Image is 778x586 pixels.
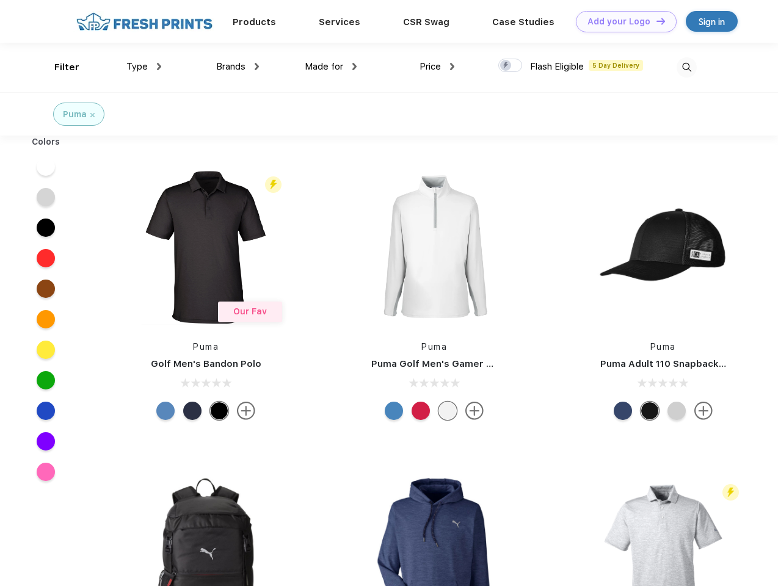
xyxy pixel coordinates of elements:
img: more.svg [465,402,484,420]
img: flash_active_toggle.svg [722,484,739,501]
span: Brands [216,61,245,72]
div: Bright Cobalt [385,402,403,420]
div: Bright White [438,402,457,420]
div: Colors [23,136,70,148]
img: DT [656,18,665,24]
img: dropdown.png [255,63,259,70]
span: Made for [305,61,343,72]
a: Puma [421,342,447,352]
img: flash_active_toggle.svg [265,176,282,193]
div: Filter [54,60,79,74]
img: dropdown.png [352,63,357,70]
a: Golf Men's Bandon Polo [151,358,261,369]
span: Price [420,61,441,72]
img: func=resize&h=266 [582,166,744,328]
div: Peacoat with Qut Shd [614,402,632,420]
span: Flash Eligible [530,61,584,72]
a: Puma [193,342,219,352]
div: Add your Logo [587,16,650,27]
a: Products [233,16,276,27]
img: more.svg [694,402,713,420]
div: Sign in [699,15,725,29]
div: Lake Blue [156,402,175,420]
span: Type [126,61,148,72]
div: Ski Patrol [412,402,430,420]
span: 5 Day Delivery [589,60,643,71]
img: desktop_search.svg [677,57,697,78]
img: filter_cancel.svg [90,113,95,117]
div: Quarry Brt Whit [667,402,686,420]
a: Puma Golf Men's Gamer Golf Quarter-Zip [371,358,564,369]
img: fo%20logo%202.webp [73,11,216,32]
a: Services [319,16,360,27]
a: Sign in [686,11,738,32]
div: Puma Black [210,402,228,420]
div: Puma [63,108,87,121]
img: more.svg [237,402,255,420]
img: dropdown.png [450,63,454,70]
img: func=resize&h=266 [125,166,287,328]
span: Our Fav [233,306,267,316]
img: func=resize&h=266 [353,166,515,328]
div: Navy Blazer [183,402,202,420]
a: CSR Swag [403,16,449,27]
div: Pma Blk with Pma Blk [641,402,659,420]
a: Puma [650,342,676,352]
img: dropdown.png [157,63,161,70]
